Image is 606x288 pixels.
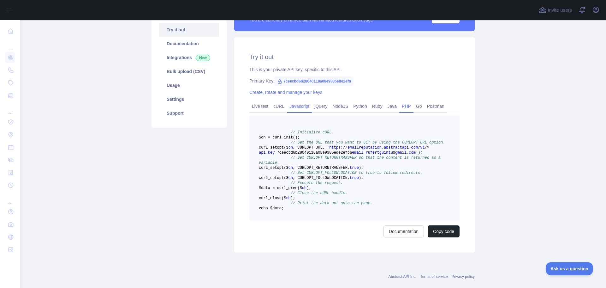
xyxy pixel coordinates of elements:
span: / [418,145,420,150]
span: : [341,145,343,150]
a: Ruby [370,101,385,111]
span: ch [288,176,293,180]
span: // Initialize cURL. [291,130,334,135]
a: Try it out [159,23,219,37]
a: Settings [159,92,219,106]
span: ; [361,176,363,180]
div: ... [5,38,15,51]
span: curl [259,145,268,150]
a: Go [413,101,425,111]
div: ... [5,192,15,205]
span: com [411,145,418,150]
a: Bulk upload (CSV) [159,64,219,78]
a: Postman [425,101,447,111]
span: v1 [420,145,425,150]
span: , CURLOPT_URL, ' [293,145,329,150]
a: Integrations New [159,51,219,64]
span: ; [293,196,295,200]
span: = [363,150,365,155]
span: ; [309,186,311,190]
span: echo $data; [259,206,284,211]
span: email [352,150,363,155]
span: abstractapi [384,145,409,150]
span: // Set CURLOPT_FOLLOWLOCATION to true to follow redirects. [291,171,423,175]
span: _close($ [268,196,286,200]
span: ) [359,166,361,170]
span: ch [286,196,290,200]
span: @ [393,150,395,155]
a: NodeJS [330,101,351,111]
span: ; [361,166,363,170]
iframe: Toggle Customer Support [546,262,593,275]
span: . [382,145,384,150]
span: $ch = curl [259,135,282,140]
a: Abstract API Inc. [389,274,417,279]
a: jQuery [312,101,330,111]
span: / [345,145,348,150]
button: Invite users [538,5,573,15]
span: . [409,145,411,150]
span: , CURLOPT_RETURNTRANSFER, [293,166,350,170]
a: Live test [249,101,271,111]
span: curl [259,196,268,200]
div: ... [5,102,15,115]
a: Java [385,101,400,111]
span: ; [297,135,300,140]
span: rufertguintu [365,150,393,155]
a: Create, rotate and manage your keys [249,90,322,95]
span: gmail [395,150,407,155]
span: _setopt($ [268,176,288,180]
div: This is your private API key, specific to this API. [249,66,460,73]
span: $data = curl [259,186,286,190]
span: // Execute the request. [291,181,343,185]
span: true [350,176,359,180]
span: true [350,166,359,170]
span: // Close the cURL handle. [291,191,348,195]
a: PHP [399,101,413,111]
span: _setopt($ [268,166,288,170]
span: ch [288,166,293,170]
span: , CURLOPT_FOLLOWLOCATION, [293,176,350,180]
a: Documentation [159,37,219,51]
button: Copy code [428,225,460,237]
span: ) [291,196,293,200]
div: Primary Key: [249,78,460,84]
span: ch [302,186,306,190]
span: . [407,150,409,155]
a: Privacy policy [452,274,475,279]
a: cURL [271,101,287,111]
span: / [425,145,427,150]
span: api_key [259,150,275,155]
span: ch [288,145,293,150]
a: Python [351,101,370,111]
span: _init() [282,135,297,140]
span: // Set the URL that you want to GET by using the CURLOPT_URL option. [291,140,445,145]
span: ? [427,145,429,150]
span: =7ceecbd6b28040118a08e9385ede2efb& [275,150,352,155]
span: ') [416,150,420,155]
h2: Try it out [249,52,460,61]
a: Documentation [383,225,424,237]
span: Invite users [548,7,572,14]
a: Support [159,106,219,120]
span: 7ceecbd6b28040118a08e9385ede2efb [275,77,353,86]
a: Javascript [287,101,312,111]
span: // Set CURLOPT_RETURNTRANSFER so that the content is returned as a variable. [259,156,443,165]
span: ) [359,176,361,180]
a: Usage [159,78,219,92]
span: emailreputation [348,145,382,150]
span: _setopt($ [268,145,288,150]
span: New [196,55,210,61]
span: curl [259,176,268,180]
span: // Print the data out onto the page. [291,201,372,205]
span: / [343,145,345,150]
a: Terms of service [420,274,448,279]
span: curl [259,166,268,170]
span: _exec($ [286,186,302,190]
span: ; [420,150,422,155]
span: com [409,150,416,155]
span: ) [306,186,309,190]
span: https [329,145,341,150]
